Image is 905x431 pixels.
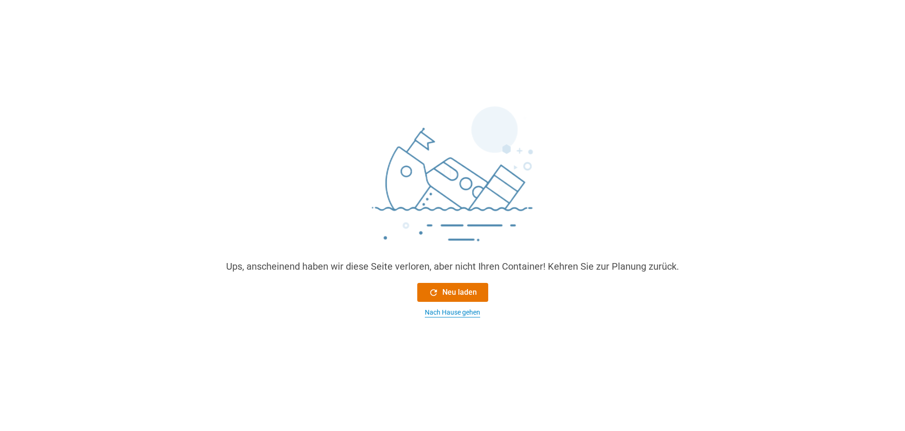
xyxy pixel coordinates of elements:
font: Nach Hause gehen [425,308,480,316]
button: Neu laden [417,283,488,302]
font: Neu laden [442,288,477,297]
button: Nach Hause gehen [417,308,488,317]
img: sinking_ship.png [311,102,595,259]
font: Ups, anscheinend haben wir diese Seite verloren, aber nicht Ihren Container! Kehren Sie zur Planu... [226,261,679,272]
